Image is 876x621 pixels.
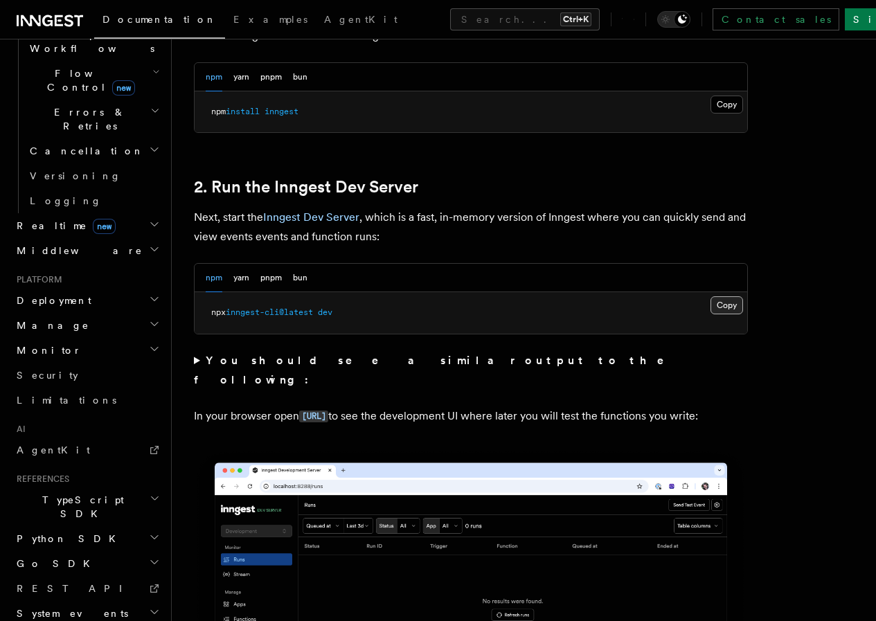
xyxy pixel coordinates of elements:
[206,63,222,91] button: npm
[263,210,359,224] a: Inngest Dev Server
[11,238,163,263] button: Middleware
[11,213,163,238] button: Realtimenew
[260,264,282,292] button: pnpm
[324,14,397,25] span: AgentKit
[24,138,163,163] button: Cancellation
[194,177,418,197] a: 2. Run the Inngest Dev Server
[293,264,307,292] button: bun
[24,61,163,100] button: Flow Controlnew
[11,343,82,357] span: Monitor
[11,363,163,388] a: Security
[226,307,313,317] span: inngest-cli@latest
[194,351,748,390] summary: You should see a similar output to the following:
[11,487,163,526] button: TypeScript SDK
[11,526,163,551] button: Python SDK
[24,188,163,213] a: Logging
[11,438,163,462] a: AgentKit
[17,444,90,456] span: AgentKit
[11,557,98,570] span: Go SDK
[211,107,226,116] span: npm
[24,22,163,61] button: Steps & Workflows
[11,288,163,313] button: Deployment
[17,370,78,381] span: Security
[17,583,134,594] span: REST API
[211,307,226,317] span: npx
[30,170,121,181] span: Versioning
[30,195,102,206] span: Logging
[560,12,591,26] kbd: Ctrl+K
[260,63,282,91] button: pnpm
[24,66,152,94] span: Flow Control
[710,296,743,314] button: Copy
[24,28,154,55] span: Steps & Workflows
[225,4,316,37] a: Examples
[24,163,163,188] a: Versioning
[233,264,249,292] button: yarn
[299,411,328,422] code: [URL]
[206,264,222,292] button: npm
[102,14,217,25] span: Documentation
[11,294,91,307] span: Deployment
[11,606,128,620] span: System events
[11,532,124,546] span: Python SDK
[11,388,163,413] a: Limitations
[93,219,116,234] span: new
[11,424,26,435] span: AI
[194,406,748,426] p: In your browser open to see the development UI where later you will test the functions you write:
[112,80,135,96] span: new
[11,274,62,285] span: Platform
[450,8,600,30] button: Search...Ctrl+K
[11,318,89,332] span: Manage
[194,208,748,246] p: Next, start the , which is a fast, in-memory version of Inngest where you can quickly send and vi...
[11,551,163,576] button: Go SDK
[657,11,690,28] button: Toggle dark mode
[226,107,260,116] span: install
[710,96,743,114] button: Copy
[11,313,163,338] button: Manage
[233,14,307,25] span: Examples
[11,474,69,485] span: References
[24,144,144,158] span: Cancellation
[194,354,683,386] strong: You should see a similar output to the following:
[24,100,163,138] button: Errors & Retries
[17,395,116,406] span: Limitations
[233,63,249,91] button: yarn
[11,338,163,363] button: Monitor
[94,4,225,39] a: Documentation
[316,4,406,37] a: AgentKit
[11,219,116,233] span: Realtime
[299,409,328,422] a: [URL]
[318,307,332,317] span: dev
[24,105,150,133] span: Errors & Retries
[11,493,150,521] span: TypeScript SDK
[11,244,143,258] span: Middleware
[265,107,298,116] span: inngest
[713,8,839,30] a: Contact sales
[11,576,163,601] a: REST API
[293,63,307,91] button: bun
